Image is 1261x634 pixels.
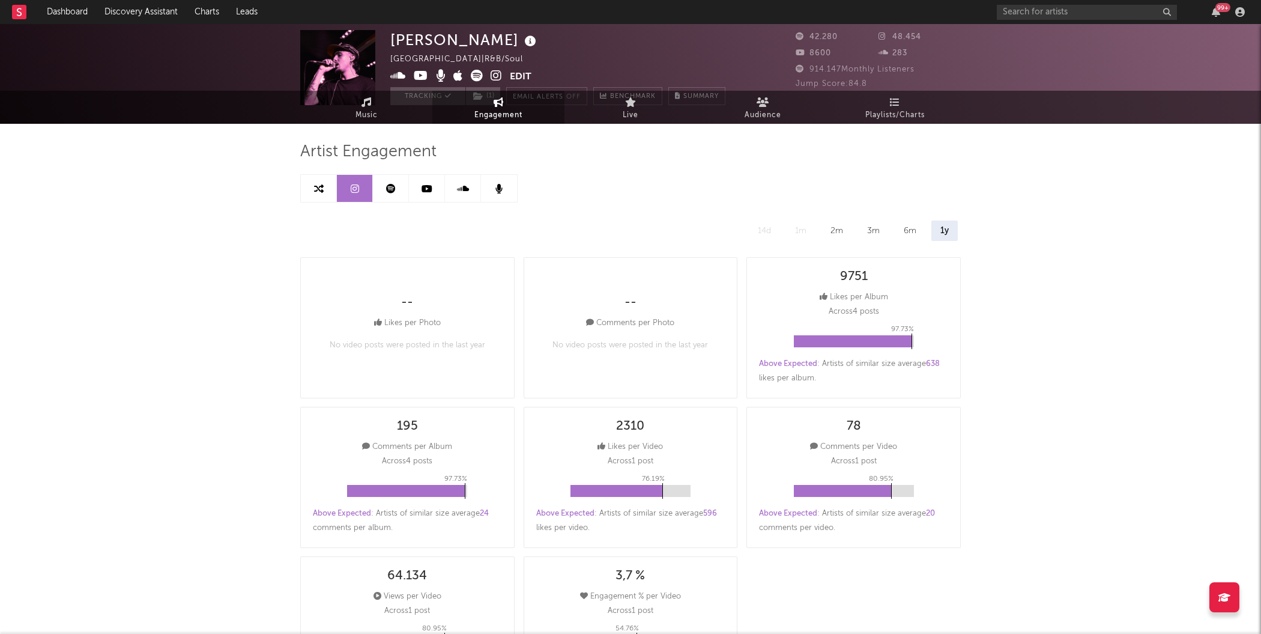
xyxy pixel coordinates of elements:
div: 6m [895,221,925,241]
div: 78 [847,419,861,434]
span: 596 [703,510,717,517]
span: 42.280 [796,33,838,41]
p: 97.73 % [444,472,467,486]
span: 20 [926,510,935,517]
a: Live [564,91,697,124]
span: Above Expected [313,510,371,517]
p: Across 1 post [384,604,430,618]
span: 914.147 Monthly Listeners [796,66,915,73]
span: 24 [480,510,489,517]
div: 64.134 [387,569,427,584]
button: Summary [668,87,725,105]
p: Across 4 posts [382,454,432,469]
span: 283 [878,49,907,57]
div: Comments per Photo [586,316,674,331]
div: Likes per Photo [374,316,441,331]
div: Views per Video [373,590,441,604]
span: Playlists/Charts [865,108,925,123]
div: [PERSON_NAME] [390,30,539,50]
div: 195 [397,419,418,434]
span: Above Expected [759,510,817,517]
span: Benchmark [610,90,656,104]
span: Above Expected [759,360,817,368]
button: Edit [510,70,531,85]
div: 9751 [840,270,868,284]
p: 97.73 % [891,322,914,337]
a: Music [300,91,432,124]
span: Music [355,108,378,123]
span: Artist Engagement [300,145,437,159]
div: Comments per Album [362,440,452,454]
p: Across 1 post [608,454,653,469]
span: Audience [745,108,781,123]
div: 2310 [616,419,644,434]
div: -- [624,296,637,310]
p: 76.19 % [642,472,665,486]
div: 14d [749,221,780,241]
div: [GEOGRAPHIC_DATA] | R&B/Soul [390,52,537,67]
span: Live [623,108,638,123]
a: Audience [697,91,829,124]
a: Benchmark [593,87,662,105]
button: Tracking [390,87,465,105]
div: : Artists of similar size average comments per album . [313,507,502,535]
a: Playlists/Charts [829,91,961,124]
div: : Artists of similar size average likes per video . [536,507,725,535]
span: 48.454 [878,33,921,41]
div: Comments per Video [810,440,897,454]
div: Likes per Video [597,440,663,454]
div: 99 + [1215,3,1230,12]
div: : Artists of similar size average likes per album . [759,357,948,386]
span: Above Expected [536,510,594,517]
div: 1y [931,221,958,241]
p: 80.95 % [869,472,894,486]
p: No video posts were posted in the last year [552,338,708,353]
div: -- [401,296,413,310]
p: Across 4 posts [829,305,879,319]
p: Across 1 post [608,604,653,618]
span: 8600 [796,49,831,57]
div: 2m [821,221,852,241]
p: Across 1 post [831,454,877,469]
button: 99+ [1212,7,1220,17]
button: Email AlertsOff [506,87,587,105]
div: 3m [858,221,889,241]
span: Engagement [474,108,522,123]
div: 3,7 % [615,569,645,584]
span: ( 1 ) [465,87,501,105]
div: : Artists of similar size average comments per video . [759,507,948,535]
button: (1) [466,87,500,105]
div: Engagement % per Video [580,590,681,604]
a: Engagement [432,91,564,124]
span: Jump Score: 84.8 [796,80,867,88]
div: 1m [786,221,815,241]
span: 638 [926,360,940,368]
input: Search for artists [997,5,1177,20]
p: No video posts were posted in the last year [330,338,485,353]
div: Likes per Album [820,290,888,305]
